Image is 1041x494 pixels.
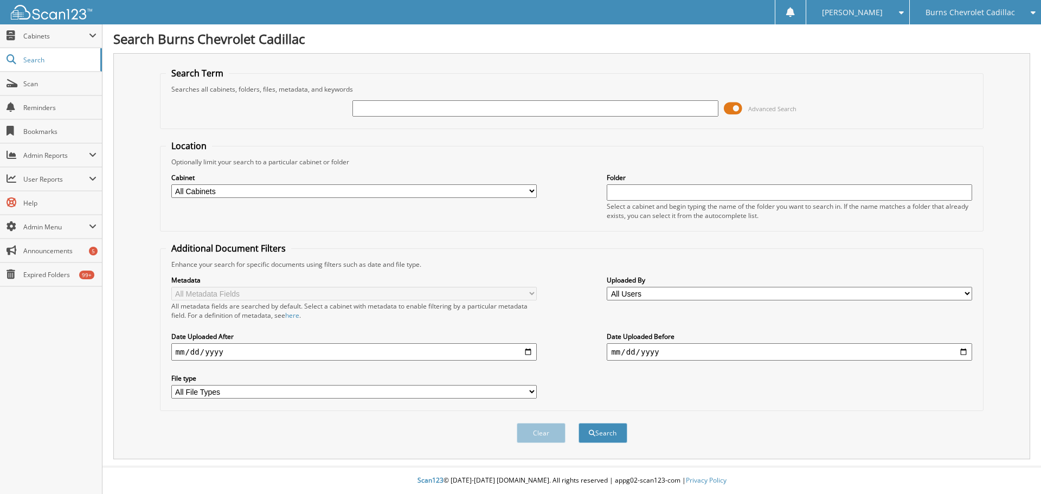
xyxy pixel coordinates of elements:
button: Search [579,423,627,443]
a: here [285,311,299,320]
span: Cabinets [23,31,89,41]
span: Search [23,55,95,65]
h1: Search Burns Chevrolet Cadillac [113,30,1030,48]
span: Advanced Search [748,105,796,113]
span: Burns Chevrolet Cadillac [926,9,1015,16]
legend: Location [166,140,212,152]
span: Admin Reports [23,151,89,160]
span: Admin Menu [23,222,89,232]
a: Privacy Policy [686,476,727,485]
legend: Additional Document Filters [166,242,291,254]
span: Help [23,198,97,208]
span: Expired Folders [23,270,97,279]
div: © [DATE]-[DATE] [DOMAIN_NAME]. All rights reserved | appg02-scan123-com | [102,467,1041,494]
span: Reminders [23,103,97,112]
label: File type [171,374,537,383]
label: Metadata [171,275,537,285]
label: Folder [607,173,972,182]
span: Scan123 [417,476,444,485]
div: 99+ [79,271,94,279]
label: Date Uploaded After [171,332,537,341]
label: Cabinet [171,173,537,182]
span: User Reports [23,175,89,184]
div: Searches all cabinets, folders, files, metadata, and keywords [166,85,978,94]
input: end [607,343,972,361]
div: Select a cabinet and begin typing the name of the folder you want to search in. If the name match... [607,202,972,220]
div: 5 [89,247,98,255]
label: Uploaded By [607,275,972,285]
div: Optionally limit your search to a particular cabinet or folder [166,157,978,166]
div: Enhance your search for specific documents using filters such as date and file type. [166,260,978,269]
img: scan123-logo-white.svg [11,5,92,20]
div: All metadata fields are searched by default. Select a cabinet with metadata to enable filtering b... [171,301,537,320]
span: Announcements [23,246,97,255]
span: Scan [23,79,97,88]
input: start [171,343,537,361]
legend: Search Term [166,67,229,79]
label: Date Uploaded Before [607,332,972,341]
button: Clear [517,423,566,443]
span: [PERSON_NAME] [822,9,883,16]
span: Bookmarks [23,127,97,136]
